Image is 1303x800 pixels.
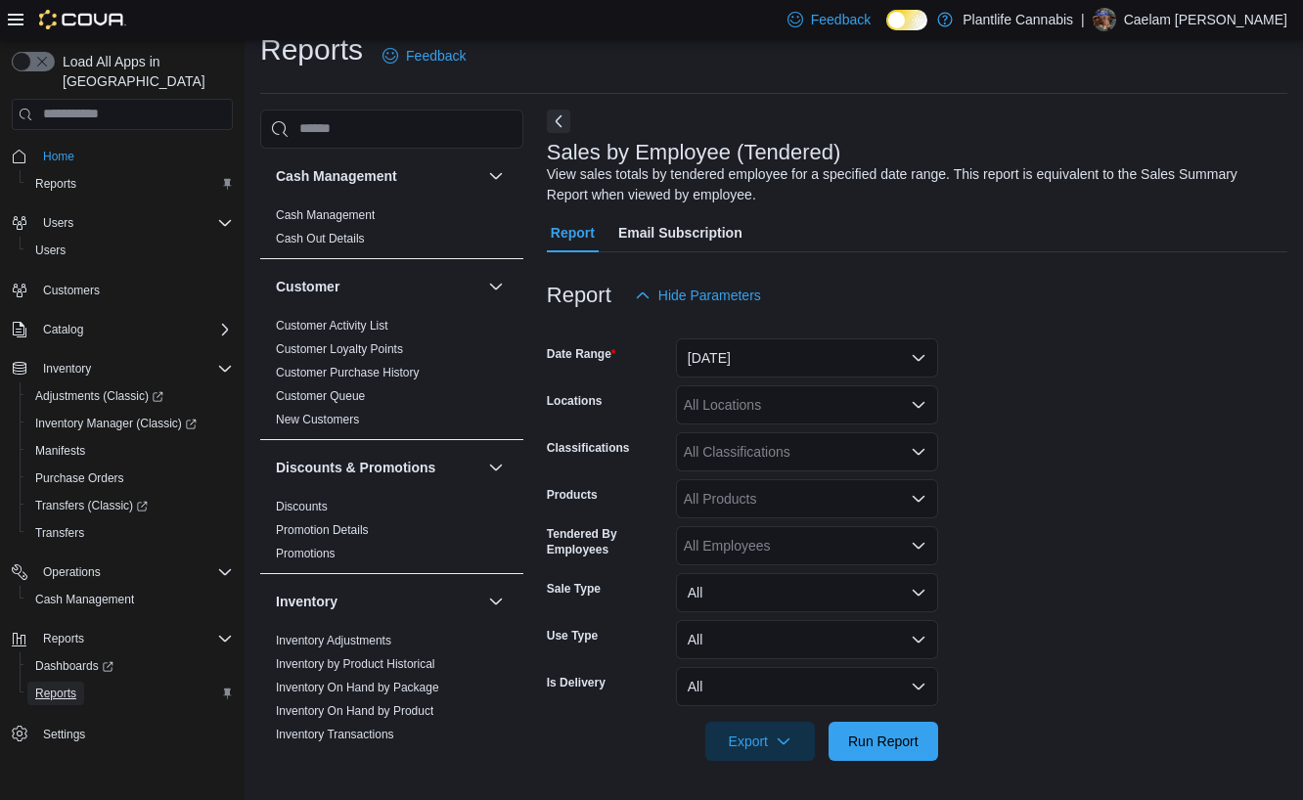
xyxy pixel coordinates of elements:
span: Users [27,239,233,262]
span: Hide Parameters [658,286,761,305]
span: Inventory Transactions [276,727,394,742]
span: Customer Loyalty Points [276,341,403,357]
label: Sale Type [547,581,601,597]
a: Inventory Transactions [276,728,394,741]
button: [DATE] [676,338,938,378]
span: Promotion Details [276,522,369,538]
h3: Cash Management [276,166,397,186]
span: Home [43,149,74,164]
button: Customer [484,275,508,298]
span: Transfers (Classic) [27,494,233,517]
button: Users [20,237,241,264]
span: Inventory by Product Historical [276,656,435,672]
span: Reports [35,686,76,701]
button: Inventory [35,357,99,380]
nav: Complex example [12,134,233,799]
a: Inventory by Product Historical [276,657,435,671]
button: Manifests [20,437,241,465]
button: Open list of options [911,538,926,554]
button: Open list of options [911,397,926,413]
span: Inventory [43,361,91,377]
span: Transfers [27,521,233,545]
span: Cash Out Details [276,231,365,246]
span: Inventory Manager (Classic) [27,412,233,435]
a: Manifests [27,439,93,463]
span: Manifests [27,439,233,463]
a: Promotions [276,547,336,560]
span: Customers [35,278,233,302]
div: Cash Management [260,203,523,258]
span: Adjustments (Classic) [27,384,233,408]
button: Inventory [484,590,508,613]
a: Inventory Manager (Classic) [20,410,241,437]
button: Customer [276,277,480,296]
a: Customer Queue [276,389,365,403]
button: Users [4,209,241,237]
span: Inventory [35,357,233,380]
label: Tendered By Employees [547,526,668,557]
a: Cash Management [276,208,375,222]
a: Inventory On Hand by Package [276,681,439,694]
h1: Reports [260,30,363,69]
a: Customers [35,279,108,302]
span: New Customers [276,412,359,427]
span: Feedback [406,46,466,66]
span: Feedback [811,10,871,29]
span: Customer Queue [276,388,365,404]
button: Inventory [4,355,241,382]
a: Home [35,145,82,168]
span: Inventory Adjustments [276,633,391,648]
span: Catalog [35,318,233,341]
a: Customer Purchase History [276,366,420,379]
a: Cash Management [27,588,142,611]
span: Reports [35,176,76,192]
a: Customer Activity List [276,319,388,333]
span: Report [551,213,595,252]
a: Feedback [375,36,473,75]
button: Inventory [276,592,480,611]
a: Dashboards [20,652,241,680]
a: Reports [27,682,84,705]
span: Reports [43,631,84,646]
span: Run Report [848,732,919,751]
h3: Customer [276,277,339,296]
span: Settings [35,721,233,745]
button: Next [547,110,570,133]
span: Cash Management [27,588,233,611]
button: Reports [20,170,241,198]
a: Purchase Orders [27,467,132,490]
span: Transfers (Classic) [35,498,148,513]
p: | [1081,8,1085,31]
button: Reports [35,627,92,650]
button: Home [4,142,241,170]
label: Is Delivery [547,675,606,690]
h3: Inventory [276,592,337,611]
button: Users [35,211,81,235]
button: Cash Management [484,164,508,188]
label: Use Type [547,628,598,644]
a: Cash Out Details [276,232,365,245]
span: Purchase Orders [27,467,233,490]
a: Promotion Details [276,523,369,537]
span: Load All Apps in [GEOGRAPHIC_DATA] [55,52,233,91]
button: Purchase Orders [20,465,241,492]
span: Catalog [43,322,83,337]
span: Dark Mode [886,30,887,31]
span: Customer Activity List [276,318,388,333]
a: Discounts [276,500,328,513]
button: Open list of options [911,444,926,460]
h3: Sales by Employee (Tendered) [547,141,841,164]
span: Dashboards [35,658,113,674]
a: Inventory Manager (Classic) [27,412,204,435]
span: Dashboards [27,654,233,678]
button: Transfers [20,519,241,547]
a: Customer Loyalty Points [276,342,403,356]
button: Operations [4,558,241,586]
span: Settings [43,727,85,742]
label: Classifications [547,440,630,456]
button: All [676,667,938,706]
button: Cash Management [20,586,241,613]
div: View sales totals by tendered employee for a specified date range. This report is equivalent to t... [547,164,1278,205]
span: Home [35,144,233,168]
span: Inventory On Hand by Product [276,703,433,719]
